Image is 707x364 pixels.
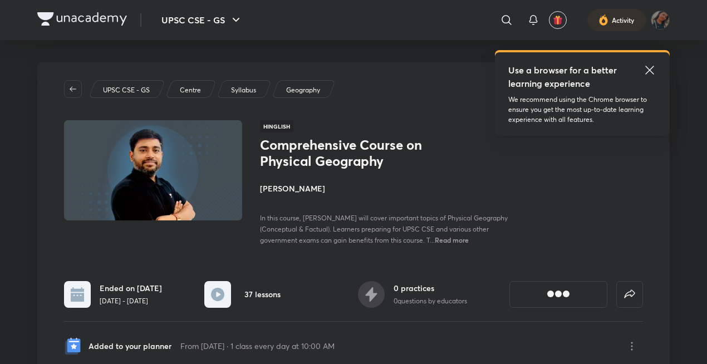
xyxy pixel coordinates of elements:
[100,282,162,294] h6: Ended on [DATE]
[260,137,442,169] h1: Comprehensive Course on Physical Geography
[394,296,467,306] p: 0 questions by educators
[260,183,509,194] h4: [PERSON_NAME]
[37,12,127,26] img: Company Logo
[180,85,201,95] p: Centre
[231,85,256,95] p: Syllabus
[100,296,162,306] p: [DATE] - [DATE]
[286,85,320,95] p: Geography
[229,85,258,95] a: Syllabus
[549,11,567,29] button: avatar
[260,120,293,132] span: Hinglish
[508,63,619,90] h5: Use a browser for a better learning experience
[553,15,563,25] img: avatar
[155,9,249,31] button: UPSC CSE - GS
[244,288,281,300] h6: 37 lessons
[616,281,643,308] button: false
[180,340,335,352] p: From [DATE] · 1 class every day at 10:00 AM
[37,12,127,28] a: Company Logo
[435,235,469,244] span: Read more
[260,214,508,244] span: In this course, [PERSON_NAME] will cover important topics of Physical Geography (Conceptual & Fac...
[598,13,608,27] img: activity
[62,119,244,222] img: Thumbnail
[508,95,656,125] p: We recommend using the Chrome browser to ensure you get the most up-to-date learning experience w...
[103,85,150,95] p: UPSC CSE - GS
[284,85,322,95] a: Geography
[651,11,670,29] img: deepa rani
[89,340,171,352] p: Added to your planner
[394,282,467,294] h6: 0 practices
[101,85,152,95] a: UPSC CSE - GS
[509,281,607,308] button: [object Object]
[178,85,203,95] a: Centre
